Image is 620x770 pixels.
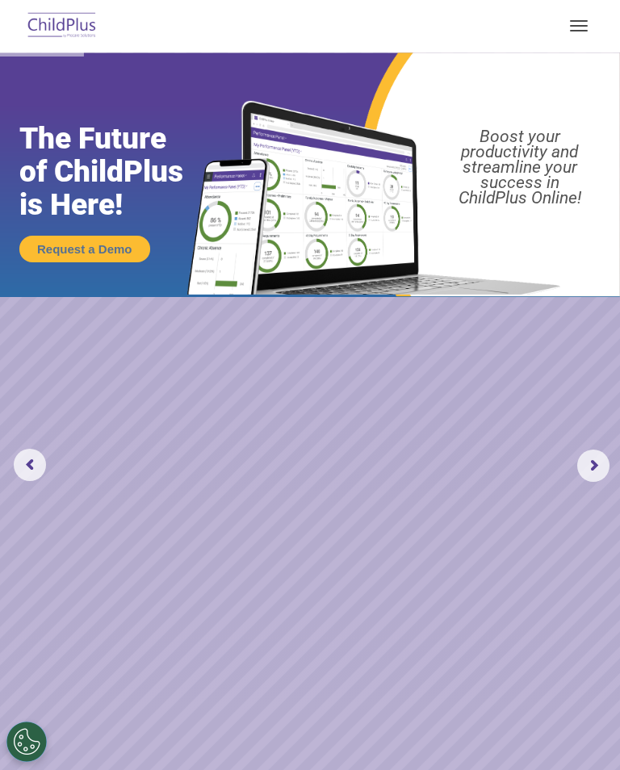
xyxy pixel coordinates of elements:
a: Request a Demo [19,236,150,262]
button: Cookies Settings [6,722,47,762]
rs-layer: Boost your productivity and streamline your success in ChildPlus Online! [428,129,611,206]
iframe: Chat Widget [539,693,620,770]
rs-layer: The Future of ChildPlus is Here! [19,122,217,221]
img: ChildPlus by Procare Solutions [24,7,100,45]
